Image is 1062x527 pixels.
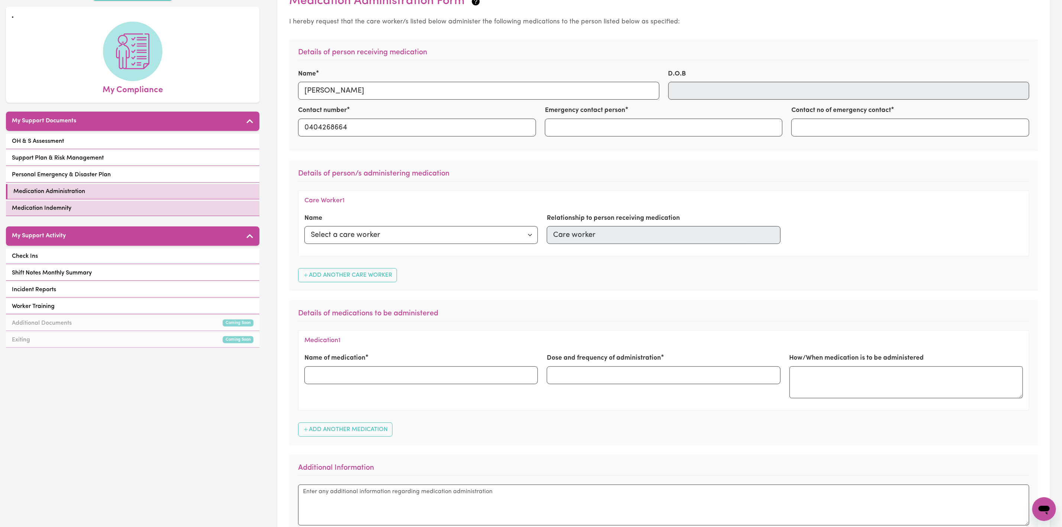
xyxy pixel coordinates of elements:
small: Coming Soon [223,336,254,343]
button: Add Another Medication [298,422,393,437]
button: My Support Activity [6,226,259,246]
a: Additional DocumentsComing Soon [6,316,259,331]
a: Worker Training [6,299,259,314]
h4: Care Worker 1 [304,197,345,205]
a: Incident Reports [6,282,259,298]
label: Name [298,69,316,79]
span: Medication Administration [13,187,85,196]
h5: My Support Activity [12,232,66,240]
label: Relationship to person receiving medication [547,213,680,223]
iframe: Button to launch messaging window, conversation in progress [1032,497,1056,521]
h4: Medication 1 [304,337,340,344]
span: Check Ins [12,252,38,261]
h3: Details of person receiving medication [298,48,1029,60]
a: Check Ins [6,249,259,264]
a: ExitingComing Soon [6,332,259,348]
h3: Details of medications to be administered [298,309,1029,321]
small: Coming Soon [223,319,254,327]
label: Contact number [298,106,347,115]
p: I hereby request that the care worker/s listed below administer the following medications to the ... [289,17,1038,27]
span: OH & S Assessment [12,137,64,146]
a: Support Plan & Risk Management [6,151,259,166]
label: Emergency contact person [545,106,625,115]
a: Medication Indemnity [6,201,259,216]
label: How/When medication is to be administered [790,353,924,363]
a: Medication Administration [6,184,259,199]
button: My Support Documents [6,112,259,131]
label: Name [304,213,322,223]
span: Exiting [12,335,30,344]
a: Shift Notes Monthly Summary [6,266,259,281]
span: Worker Training [12,302,55,311]
button: Add Another Care Worker [298,268,397,282]
span: Personal Emergency & Disaster Plan [12,170,111,179]
h3: Additional Information [298,463,1029,476]
label: Contact no of emergency contact [791,106,891,115]
label: D.O.B [668,69,686,79]
span: My Compliance [103,81,163,97]
label: Name of medication [304,353,365,363]
span: Shift Notes Monthly Summary [12,269,92,277]
label: Dose and frequency of administration [547,353,661,363]
h3: Details of person/s administering medication [298,169,1029,181]
span: Medication Indemnity [12,204,71,213]
a: OH & S Assessment [6,134,259,149]
span: Additional Documents [12,319,72,328]
h5: My Support Documents [12,118,76,125]
a: My Compliance [12,22,254,97]
span: Incident Reports [12,285,56,294]
span: Support Plan & Risk Management [12,154,104,163]
a: Personal Emergency & Disaster Plan [6,167,259,183]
